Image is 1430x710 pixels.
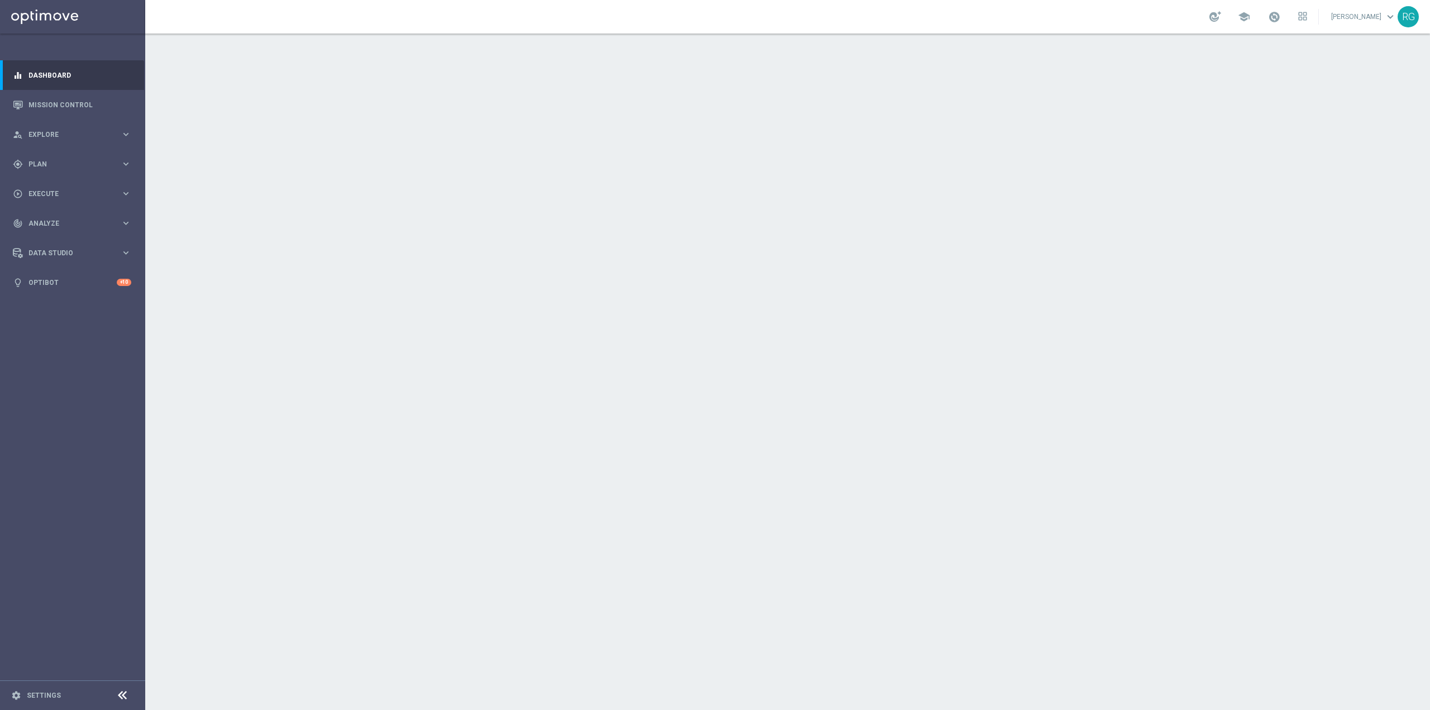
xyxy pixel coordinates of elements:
button: equalizer Dashboard [12,71,132,80]
button: gps_fixed Plan keyboard_arrow_right [12,160,132,169]
button: Mission Control [12,101,132,109]
i: keyboard_arrow_right [121,218,131,228]
span: Analyze [28,220,121,227]
i: track_changes [13,218,23,228]
i: equalizer [13,70,23,80]
span: Explore [28,131,121,138]
a: [PERSON_NAME]keyboard_arrow_down [1330,8,1398,25]
i: person_search [13,130,23,140]
div: Execute [13,189,121,199]
i: keyboard_arrow_right [121,159,131,169]
span: Execute [28,190,121,197]
i: keyboard_arrow_right [121,247,131,258]
div: Dashboard [13,60,131,90]
div: Data Studio [13,248,121,258]
button: person_search Explore keyboard_arrow_right [12,130,132,139]
div: Optibot [13,268,131,297]
i: gps_fixed [13,159,23,169]
button: track_changes Analyze keyboard_arrow_right [12,219,132,228]
button: play_circle_outline Execute keyboard_arrow_right [12,189,132,198]
span: keyboard_arrow_down [1384,11,1396,23]
span: school [1238,11,1250,23]
div: Mission Control [13,90,131,120]
a: Optibot [28,268,117,297]
span: Data Studio [28,250,121,256]
button: lightbulb Optibot +10 [12,278,132,287]
span: Plan [28,161,121,168]
i: settings [11,690,21,701]
i: lightbulb [13,278,23,288]
div: Explore [13,130,121,140]
a: Settings [27,692,61,699]
i: keyboard_arrow_right [121,188,131,199]
i: play_circle_outline [13,189,23,199]
div: Analyze [13,218,121,228]
div: +10 [117,279,131,286]
a: Mission Control [28,90,131,120]
button: Data Studio keyboard_arrow_right [12,249,132,258]
a: Dashboard [28,60,131,90]
div: Plan [13,159,121,169]
div: RG [1398,6,1419,27]
i: keyboard_arrow_right [121,129,131,140]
